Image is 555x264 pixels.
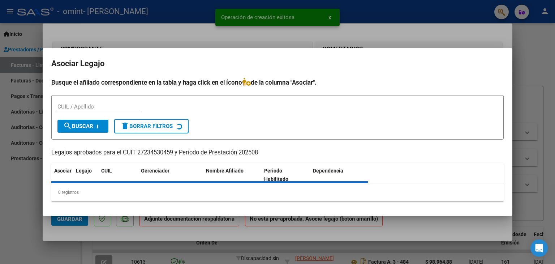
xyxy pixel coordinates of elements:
[51,148,504,157] p: Legajos aprobados para el CUIT 27234530459 y Período de Prestación 202508
[98,163,138,187] datatable-header-cell: CUIL
[76,168,92,174] span: Legajo
[54,168,72,174] span: Asociar
[206,168,244,174] span: Nombre Afiliado
[141,168,169,174] span: Gerenciador
[63,123,93,129] span: Buscar
[530,239,548,257] div: Open Intercom Messenger
[101,168,112,174] span: CUIL
[63,122,72,130] mat-icon: search
[310,163,368,187] datatable-header-cell: Dependencia
[121,122,129,130] mat-icon: delete
[138,163,203,187] datatable-header-cell: Gerenciador
[121,123,173,129] span: Borrar Filtros
[51,183,504,201] div: 0 registros
[51,78,504,87] h4: Busque el afiliado correspondiente en la tabla y haga click en el ícono de la columna "Asociar".
[114,119,189,133] button: Borrar Filtros
[264,168,288,182] span: Periodo Habilitado
[73,163,98,187] datatable-header-cell: Legajo
[261,163,310,187] datatable-header-cell: Periodo Habilitado
[203,163,261,187] datatable-header-cell: Nombre Afiliado
[51,163,73,187] datatable-header-cell: Asociar
[57,120,108,133] button: Buscar
[313,168,343,174] span: Dependencia
[51,57,504,71] h2: Asociar Legajo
